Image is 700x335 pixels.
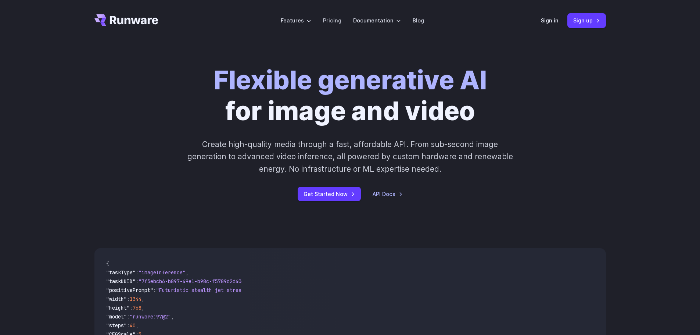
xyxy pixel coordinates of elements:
span: : [136,278,139,285]
p: Create high-quality media through a fast, affordable API. From sub-second image generation to adv... [186,138,514,175]
span: "width" [106,296,127,302]
a: API Docs [373,190,403,198]
span: "7f3ebcb6-b897-49e1-b98c-f5789d2d40d7" [139,278,250,285]
a: Sign up [567,13,606,28]
span: , [136,322,139,329]
span: 1344 [130,296,141,302]
a: Blog [413,16,424,25]
span: "taskType" [106,269,136,276]
a: Pricing [323,16,341,25]
span: : [127,322,130,329]
span: "Futuristic stealth jet streaking through a neon-lit cityscape with glowing purple exhaust" [156,287,424,293]
a: Get Started Now [298,187,361,201]
span: , [141,304,144,311]
span: "imageInference" [139,269,186,276]
span: , [171,313,174,320]
a: Sign in [541,16,559,25]
span: : [127,296,130,302]
span: : [127,313,130,320]
span: "steps" [106,322,127,329]
strong: Flexible generative AI [213,64,487,96]
span: : [130,304,133,311]
span: 768 [133,304,141,311]
span: "taskUUID" [106,278,136,285]
span: , [186,269,189,276]
h1: for image and video [213,65,487,126]
label: Features [281,16,311,25]
span: , [141,296,144,302]
label: Documentation [353,16,401,25]
a: Go to / [94,14,158,26]
span: 40 [130,322,136,329]
span: : [153,287,156,293]
span: "positivePrompt" [106,287,153,293]
span: { [106,260,109,267]
span: "model" [106,313,127,320]
span: "height" [106,304,130,311]
span: "runware:97@2" [130,313,171,320]
span: : [136,269,139,276]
